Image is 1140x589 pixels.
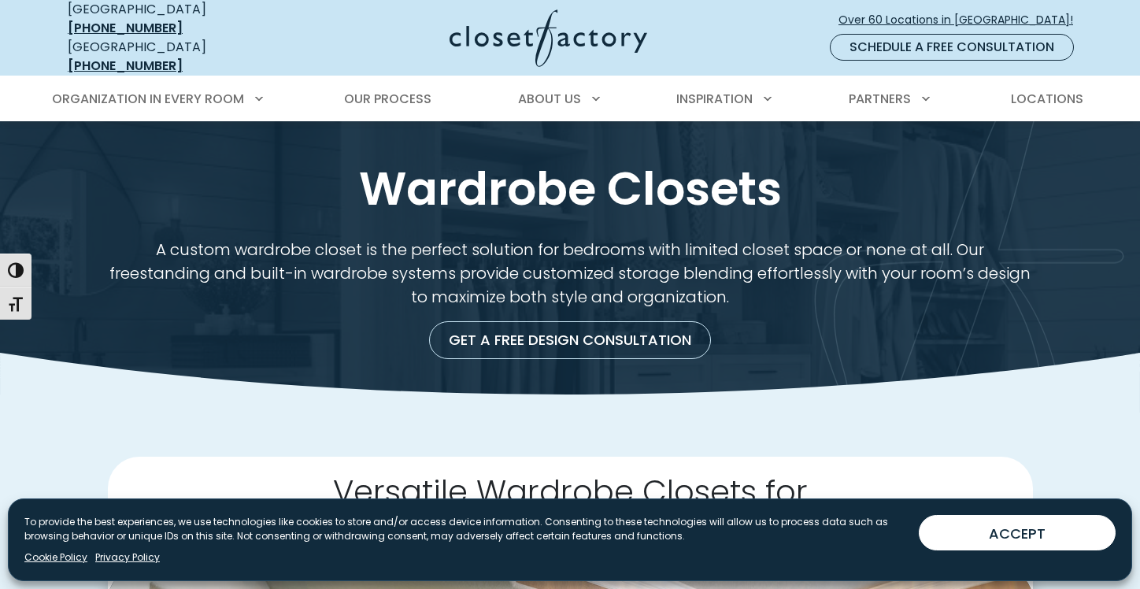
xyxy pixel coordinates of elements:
[429,321,711,359] a: Get a Free Design Consultation
[849,90,911,108] span: Partners
[695,495,820,558] span: Budget
[838,6,1086,34] a: Over 60 Locations in [GEOGRAPHIC_DATA]!
[95,550,160,565] a: Privacy Policy
[333,469,808,513] span: Versatile Wardrobe Closets for
[41,77,1099,121] nav: Primary Menu
[108,238,1033,309] p: A custom wardrobe closet is the perfect solution for bedrooms with limited closet space or none a...
[68,38,296,76] div: [GEOGRAPHIC_DATA]
[838,12,1086,28] span: Over 60 Locations in [GEOGRAPHIC_DATA]!
[68,19,183,37] a: [PHONE_NUMBER]
[676,90,753,108] span: Inspiration
[830,34,1074,61] a: Schedule a Free Consultation
[518,90,581,108] span: About Us
[344,90,431,108] span: Our Process
[65,159,1075,219] h1: Wardrobe Closets
[68,57,183,75] a: [PHONE_NUMBER]
[1011,90,1083,108] span: Locations
[919,515,1116,550] button: ACCEPT
[24,550,87,565] a: Cookie Policy
[450,9,647,67] img: Closet Factory Logo
[52,90,244,108] span: Organization in Every Room
[24,515,906,543] p: To provide the best experiences, we use technologies like cookies to store and/or access device i...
